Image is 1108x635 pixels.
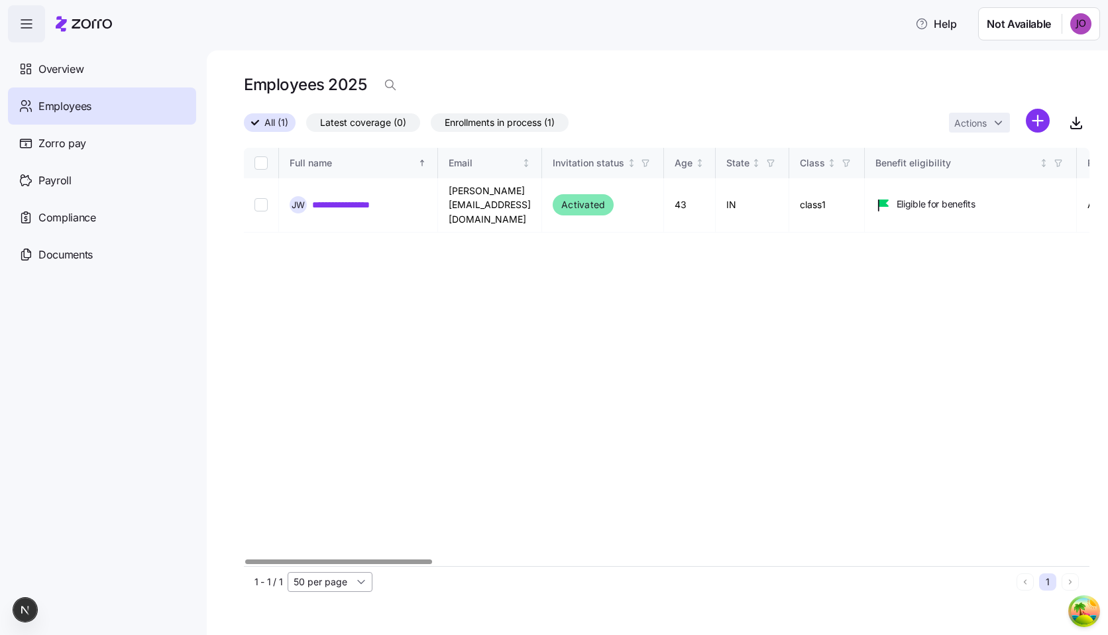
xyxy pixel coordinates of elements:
[438,148,542,178] th: EmailNot sorted
[417,158,427,168] div: Sorted ascending
[8,199,196,236] a: Compliance
[827,158,836,168] div: Not sorted
[320,114,406,131] span: Latest coverage (0)
[987,16,1051,32] span: Not Available
[716,178,789,233] td: IN
[445,114,555,131] span: Enrollments in process (1)
[1062,573,1079,591] button: Next page
[8,125,196,162] a: Zorro pay
[8,162,196,199] a: Payroll
[1039,573,1056,591] button: 1
[1017,573,1034,591] button: Previous page
[915,16,957,32] span: Help
[905,11,968,37] button: Help
[244,74,366,95] h1: Employees 2025
[789,178,865,233] td: class1
[1026,109,1050,133] svg: add icon
[1071,598,1097,624] button: Open Tanstack query devtools
[627,158,636,168] div: Not sorted
[279,148,438,178] th: Full nameSorted ascending
[8,87,196,125] a: Employees
[522,158,531,168] div: Not sorted
[875,156,1037,170] div: Benefit eligibility
[664,178,716,233] td: 43
[716,148,789,178] th: StateNot sorted
[38,135,86,152] span: Zorro pay
[292,201,305,209] span: J W
[726,156,749,170] div: State
[751,158,761,168] div: Not sorted
[38,98,91,115] span: Employees
[8,236,196,273] a: Documents
[438,178,542,233] td: [PERSON_NAME][EMAIL_ADDRESS][DOMAIN_NAME]
[38,172,72,189] span: Payroll
[800,156,825,170] div: Class
[553,156,624,170] div: Invitation status
[1087,156,1107,170] div: Role
[38,247,93,263] span: Documents
[254,198,268,211] input: Select record 1
[449,156,520,170] div: Email
[254,156,268,170] input: Select all records
[264,114,288,131] span: All (1)
[38,209,96,226] span: Compliance
[664,148,716,178] th: AgeNot sorted
[789,148,865,178] th: ClassNot sorted
[561,197,605,213] span: Activated
[8,50,196,87] a: Overview
[954,119,987,128] span: Actions
[865,148,1077,178] th: Benefit eligibilityNot sorted
[949,113,1010,133] button: Actions
[254,575,282,589] span: 1 - 1 / 1
[1070,13,1091,34] img: c92de172e3e40f517de2d7f30345ae95
[675,156,692,170] div: Age
[1039,158,1048,168] div: Not sorted
[542,148,664,178] th: Invitation statusNot sorted
[695,158,704,168] div: Not sorted
[290,156,415,170] div: Full name
[38,61,83,78] span: Overview
[897,198,975,211] span: Eligible for benefits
